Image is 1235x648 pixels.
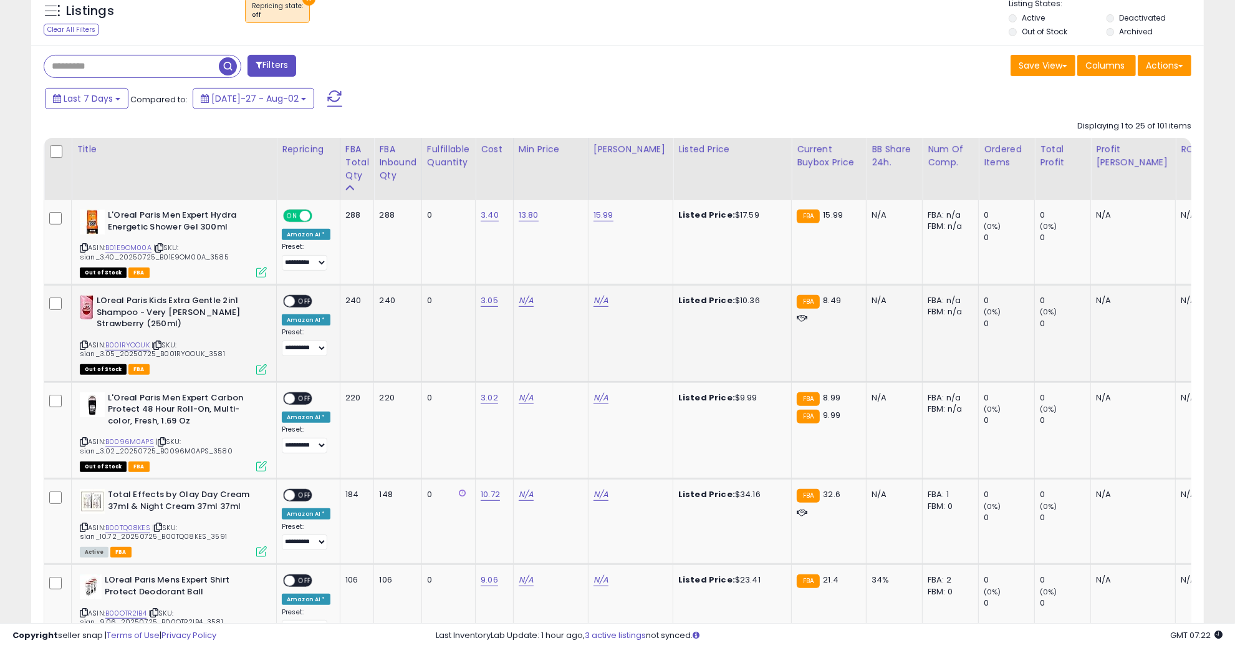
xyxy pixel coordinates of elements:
[379,574,412,586] div: 106
[872,574,913,586] div: 34%
[1040,143,1085,169] div: Total Profit
[108,392,259,430] b: L'Oreal Paris Men Expert Carbon Protect 48 Hour Roll-On, Multi-color, Fresh, 1.69 Oz
[1040,232,1090,243] div: 0
[872,489,913,500] div: N/A
[282,425,330,453] div: Preset:
[984,221,1001,231] small: (0%)
[80,608,223,627] span: | SKU: sian_9.06_20250725_B00OTR2IB4_3581
[984,307,1001,317] small: (0%)
[310,211,330,221] span: OFF
[797,574,820,588] small: FBA
[110,547,132,558] span: FBA
[823,574,839,586] span: 21.4
[797,392,820,406] small: FBA
[928,143,973,169] div: Num of Comp.
[247,55,296,77] button: Filters
[1040,210,1090,221] div: 0
[1181,489,1222,500] div: N/A
[1040,307,1057,317] small: (0%)
[80,340,225,359] span: | SKU: sian_3.05_20250725_B001RYOOUK_3581
[379,295,412,306] div: 240
[928,306,969,317] div: FBM: n/a
[282,243,330,271] div: Preset:
[1040,512,1090,523] div: 0
[427,489,466,500] div: 0
[1096,489,1166,500] div: N/A
[282,314,330,326] div: Amazon AI *
[928,489,969,500] div: FBA: 1
[593,574,608,586] a: N/A
[984,597,1034,609] div: 0
[797,210,820,223] small: FBA
[80,462,127,472] span: All listings that are currently out of stock and unavailable for purchase on Amazon
[128,462,150,472] span: FBA
[1096,143,1170,169] div: Profit [PERSON_NAME]
[282,608,330,636] div: Preset:
[80,437,233,455] span: | SKU: sian_3.02_20250725_B0096M0APS_3580
[80,523,227,541] span: | SKU: sian_10.72_20250725_B00TQ08KES_3591
[928,404,969,415] div: FBM: n/a
[379,392,412,404] div: 220
[872,143,917,169] div: BB Share 24h.
[80,268,127,278] span: All listings that are currently out of stock and unavailable for purchase on Amazon
[984,232,1034,243] div: 0
[345,574,365,586] div: 106
[593,392,608,404] a: N/A
[585,629,646,641] a: 3 active listings
[128,364,150,375] span: FBA
[1040,392,1090,404] div: 0
[128,268,150,278] span: FBA
[928,210,969,221] div: FBA: n/a
[80,574,102,599] img: 31dTmFhSNpL._SL40_.jpg
[77,143,271,156] div: Title
[1040,295,1090,306] div: 0
[66,2,114,20] h5: Listings
[80,295,94,320] img: 41Px1ZGqIDL._SL40_.jpg
[797,410,820,423] small: FBA
[797,295,820,309] small: FBA
[1040,597,1090,609] div: 0
[80,210,105,235] img: 51WH53NcTpL._SL40_.jpg
[481,488,500,501] a: 10.72
[872,210,913,221] div: N/A
[295,296,315,307] span: OFF
[872,295,913,306] div: N/A
[345,295,365,306] div: 240
[593,143,668,156] div: [PERSON_NAME]
[1096,574,1166,586] div: N/A
[678,489,782,500] div: $34.16
[97,295,248,333] b: LOreal Paris Kids Extra Gentle 2in1 Shampoo - Very [PERSON_NAME] Strawberry (250ml)
[678,210,782,221] div: $17.59
[105,608,147,619] a: B00OTR2IB4
[80,574,267,641] div: ASIN:
[1181,574,1222,586] div: N/A
[593,209,613,221] a: 15.99
[984,501,1001,511] small: (0%)
[427,210,466,221] div: 0
[105,243,151,253] a: B01E9OM00A
[211,92,299,105] span: [DATE]-27 - Aug-02
[678,574,782,586] div: $23.41
[80,392,267,471] div: ASIN:
[678,392,735,404] b: Listed Price:
[282,328,330,356] div: Preset:
[80,243,229,261] span: | SKU: sian_3.40_20250725_B01E9OM00A_3585
[984,415,1034,426] div: 0
[379,143,416,182] div: FBA inbound Qty
[1077,55,1136,76] button: Columns
[45,88,128,109] button: Last 7 Days
[481,574,498,586] a: 9.06
[80,392,105,417] img: 31u6GKtbSJL._SL40_.jpg
[872,392,913,404] div: N/A
[345,143,369,182] div: FBA Total Qty
[519,488,534,501] a: N/A
[1040,318,1090,329] div: 0
[984,295,1034,306] div: 0
[252,11,303,19] div: off
[481,294,498,307] a: 3.05
[593,488,608,501] a: N/A
[379,210,412,221] div: 288
[593,294,608,307] a: N/A
[130,94,188,105] span: Compared to:
[928,586,969,597] div: FBM: 0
